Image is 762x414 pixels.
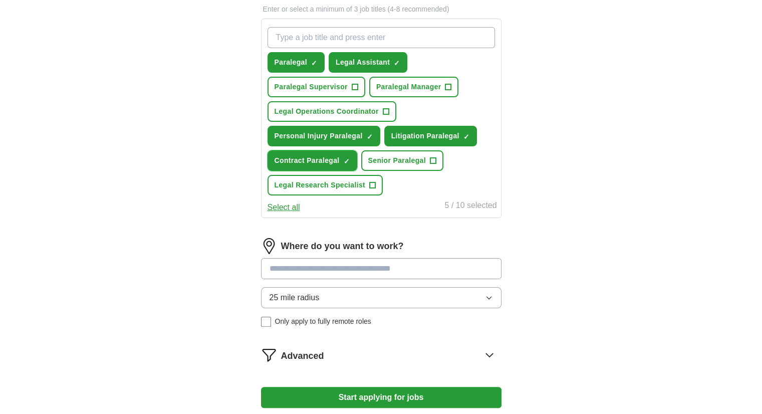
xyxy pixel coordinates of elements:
[311,59,317,67] span: ✓
[268,201,300,214] button: Select all
[444,199,496,214] div: 5 / 10 selected
[344,157,350,165] span: ✓
[268,150,357,171] button: Contract Paralegal✓
[268,27,495,48] input: Type a job title and press enter
[368,155,426,166] span: Senior Paralegal
[361,150,443,171] button: Senior Paralegal
[261,287,501,308] button: 25 mile radius
[367,133,373,141] span: ✓
[275,180,366,190] span: Legal Research Specialist
[268,52,325,73] button: Paralegal✓
[261,347,277,363] img: filter
[270,292,320,304] span: 25 mile radius
[391,131,459,141] span: Litigation Paralegal
[369,77,459,97] button: Paralegal Manager
[376,82,441,92] span: Paralegal Manager
[336,57,390,68] span: Legal Assistant
[261,317,271,327] input: Only apply to fully remote roles
[261,387,501,408] button: Start applying for jobs
[275,131,363,141] span: Personal Injury Paralegal
[261,238,277,254] img: location.png
[463,133,469,141] span: ✓
[281,349,324,363] span: Advanced
[275,106,379,117] span: Legal Operations Coordinator
[268,77,365,97] button: Paralegal Supervisor
[384,126,477,146] button: Litigation Paralegal✓
[394,59,400,67] span: ✓
[261,4,501,15] p: Enter or select a minimum of 3 job titles (4-8 recommended)
[329,52,407,73] button: Legal Assistant✓
[281,240,404,253] label: Where do you want to work?
[275,316,371,327] span: Only apply to fully remote roles
[275,82,348,92] span: Paralegal Supervisor
[268,175,383,195] button: Legal Research Specialist
[268,126,380,146] button: Personal Injury Paralegal✓
[268,101,396,122] button: Legal Operations Coordinator
[275,57,307,68] span: Paralegal
[275,155,340,166] span: Contract Paralegal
